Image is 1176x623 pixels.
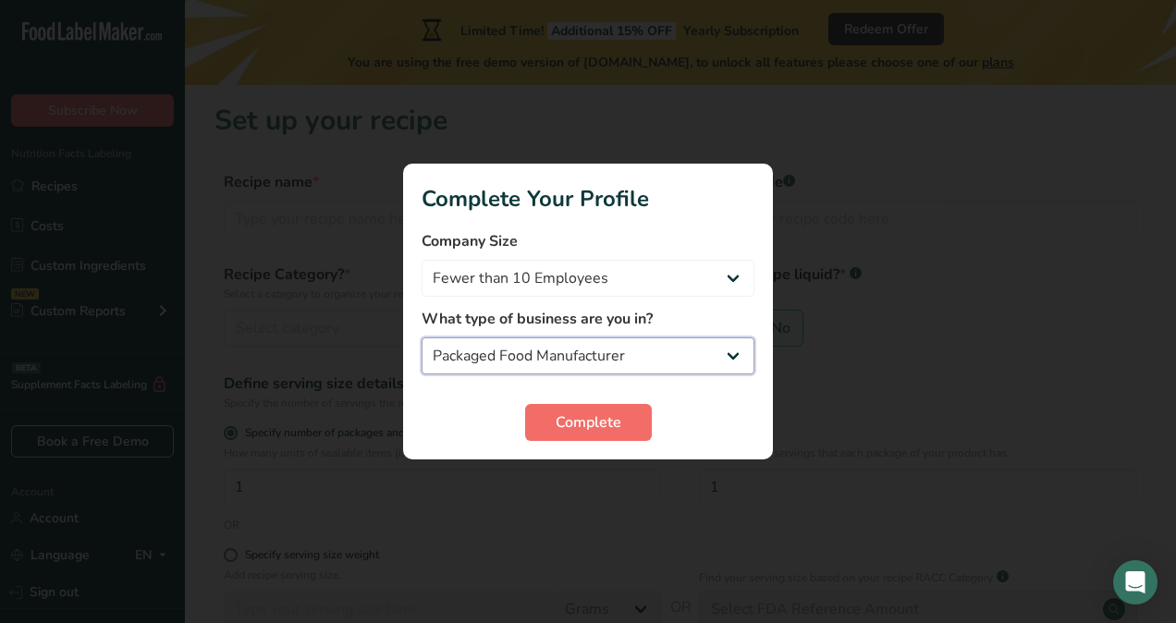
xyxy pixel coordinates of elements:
[1113,560,1158,605] div: Open Intercom Messenger
[556,411,621,434] span: Complete
[422,308,754,330] label: What type of business are you in?
[422,230,754,252] label: Company Size
[525,404,652,441] button: Complete
[422,182,754,215] h1: Complete Your Profile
